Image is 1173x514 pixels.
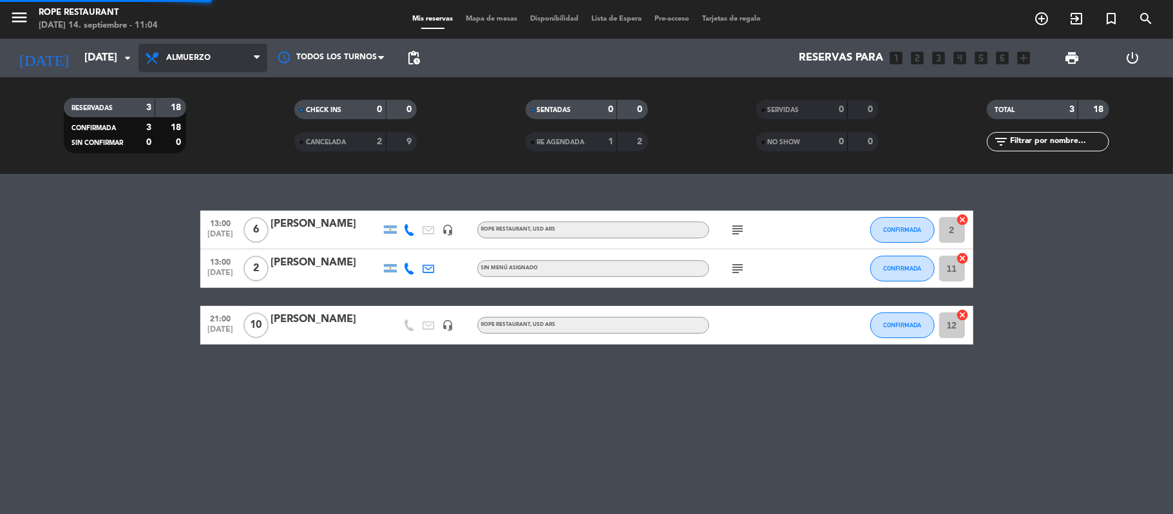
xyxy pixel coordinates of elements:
i: exit_to_app [1069,11,1084,26]
strong: 0 [839,105,844,114]
span: CONFIRMADA [883,226,921,233]
strong: 0 [377,105,383,114]
span: pending_actions [406,50,421,66]
button: CONFIRMADA [870,312,935,338]
span: , USD ARS [531,227,556,232]
span: Mapa de mesas [459,15,524,23]
strong: 3 [146,103,151,112]
span: 13:00 [205,254,237,269]
span: 2 [243,256,269,281]
span: CONFIRMADA [883,321,921,328]
i: [DATE] [10,44,78,72]
div: Rope restaurant [39,6,158,19]
button: CONFIRMADA [870,217,935,243]
div: [DATE] 14. septiembre - 11:04 [39,19,158,32]
span: 6 [243,217,269,243]
div: [PERSON_NAME] [271,311,381,328]
strong: 0 [146,138,151,147]
i: subject [730,261,746,276]
strong: 0 [868,105,875,114]
i: looks_6 [995,50,1011,66]
i: turned_in_not [1103,11,1119,26]
span: , USD ARS [531,322,556,327]
span: Almuerzo [166,53,211,62]
input: Filtrar por nombre... [1009,135,1109,149]
i: cancel [957,252,969,265]
div: LOG OUT [1102,39,1163,77]
span: CHECK INS [306,107,341,113]
div: [PERSON_NAME] [271,254,381,271]
i: looks_4 [952,50,969,66]
span: CONFIRMADA [883,265,921,272]
i: headset_mic [443,319,454,331]
i: subject [730,222,746,238]
strong: 18 [171,123,184,132]
strong: 0 [176,138,184,147]
i: power_settings_new [1125,50,1141,66]
i: cancel [957,309,969,321]
strong: 0 [406,105,414,114]
span: 13:00 [205,215,237,230]
span: SIN CONFIRMAR [72,140,123,146]
span: Lista de Espera [585,15,648,23]
strong: 0 [608,105,613,114]
button: CONFIRMADA [870,256,935,281]
strong: 18 [171,103,184,112]
strong: 0 [868,137,875,146]
i: looks_two [910,50,926,66]
span: Disponibilidad [524,15,585,23]
span: SERVIDAS [768,107,799,113]
span: 21:00 [205,310,237,325]
strong: 3 [1069,105,1074,114]
i: add_circle_outline [1034,11,1049,26]
span: print [1064,50,1080,66]
span: Mis reservas [406,15,459,23]
i: menu [10,8,29,27]
button: menu [10,8,29,32]
strong: 3 [146,123,151,132]
i: looks_3 [931,50,948,66]
div: [PERSON_NAME] [271,216,381,233]
span: Tarjetas de regalo [696,15,767,23]
span: NO SHOW [768,139,801,146]
i: filter_list [993,134,1009,149]
span: [DATE] [205,325,237,340]
span: CANCELADA [306,139,346,146]
span: SENTADAS [537,107,571,113]
i: looks_5 [973,50,990,66]
span: Sin menú asignado [481,265,539,271]
span: ROPE RESTAURANT [481,322,556,327]
span: [DATE] [205,230,237,245]
span: [DATE] [205,269,237,283]
i: headset_mic [443,224,454,236]
span: Reservas para [799,52,884,64]
i: search [1138,11,1154,26]
i: looks_one [888,50,905,66]
strong: 18 [1093,105,1106,114]
i: cancel [957,213,969,226]
span: RESERVADAS [72,105,113,111]
span: CONFIRMADA [72,125,116,131]
span: TOTAL [995,107,1015,113]
strong: 9 [406,137,414,146]
i: add_box [1016,50,1033,66]
strong: 0 [839,137,844,146]
strong: 2 [637,137,645,146]
i: arrow_drop_down [120,50,135,66]
span: Pre-acceso [648,15,696,23]
strong: 1 [608,137,613,146]
span: 10 [243,312,269,338]
span: RE AGENDADA [537,139,585,146]
span: ROPE RESTAURANT [481,227,556,232]
strong: 2 [377,137,383,146]
strong: 0 [637,105,645,114]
